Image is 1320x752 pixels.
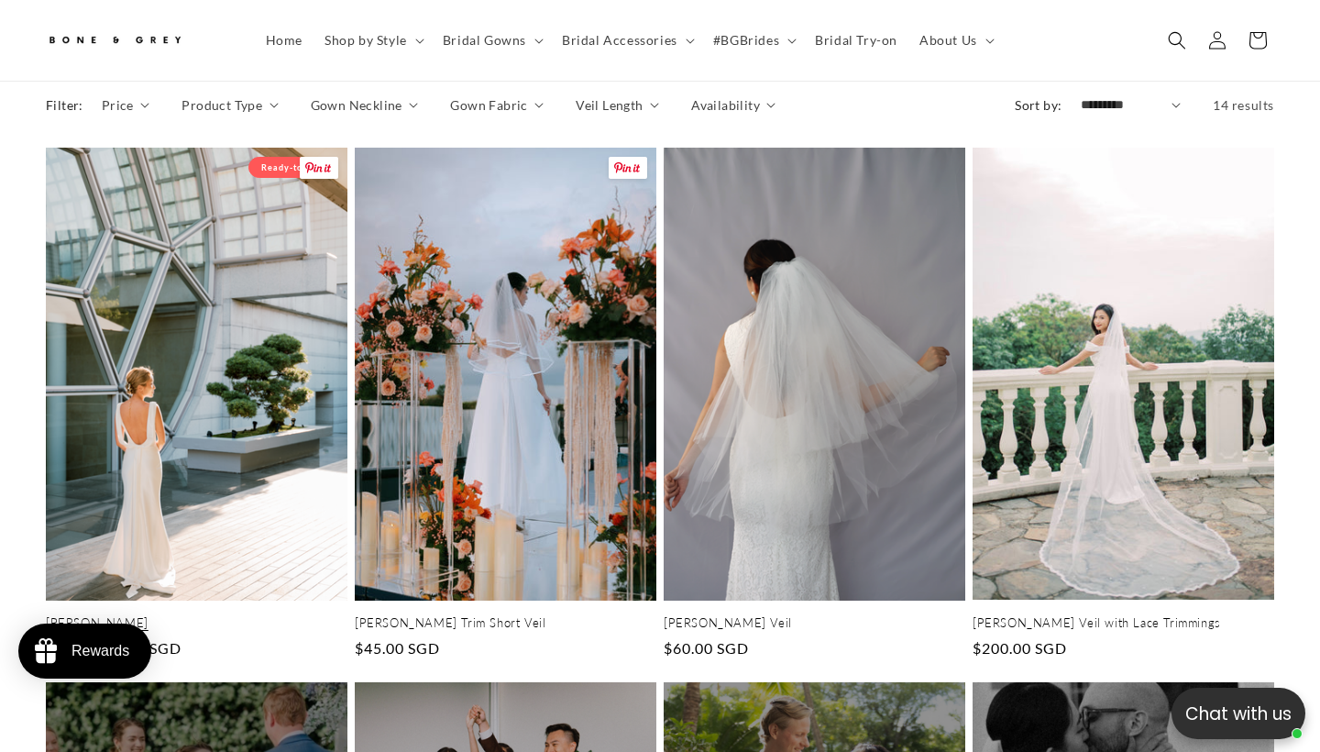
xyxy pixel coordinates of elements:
[1213,97,1274,113] span: 14 results
[702,21,804,60] summary: #BGBrides
[691,95,760,115] span: Availability
[908,21,1002,60] summary: About Us
[432,21,551,60] summary: Bridal Gowns
[562,32,677,49] span: Bridal Accessories
[39,18,236,62] a: Bone and Grey Bridal
[815,32,897,49] span: Bridal Try-on
[551,21,702,60] summary: Bridal Accessories
[450,95,544,115] summary: Gown Fabric (0 selected)
[311,95,402,115] span: Gown Neckline
[1171,701,1305,727] p: Chat with us
[1171,688,1305,739] button: Open chatbox
[355,615,656,631] a: [PERSON_NAME] Trim Short Veil
[919,32,977,49] span: About Us
[691,95,775,115] summary: Availability (0 selected)
[46,95,83,115] h2: Filter:
[102,95,134,115] span: Price
[1157,20,1197,61] summary: Search
[1015,97,1061,113] label: Sort by:
[443,32,526,49] span: Bridal Gowns
[46,615,347,631] a: [PERSON_NAME]
[450,95,527,115] span: Gown Fabric
[181,95,278,115] summary: Product Type (0 selected)
[576,95,659,115] summary: Veil Length (0 selected)
[311,95,419,115] summary: Gown Neckline (0 selected)
[102,95,150,115] summary: Price
[266,32,302,49] span: Home
[46,26,183,56] img: Bone and Grey Bridal
[324,32,407,49] span: Shop by Style
[804,21,908,60] a: Bridal Try-on
[713,32,779,49] span: #BGBrides
[664,615,965,631] a: [PERSON_NAME] Veil
[181,95,262,115] span: Product Type
[313,21,432,60] summary: Shop by Style
[973,615,1274,631] a: [PERSON_NAME] Veil with Lace Trimmings
[255,21,313,60] a: Home
[71,643,129,659] div: Rewards
[576,95,643,115] span: Veil Length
